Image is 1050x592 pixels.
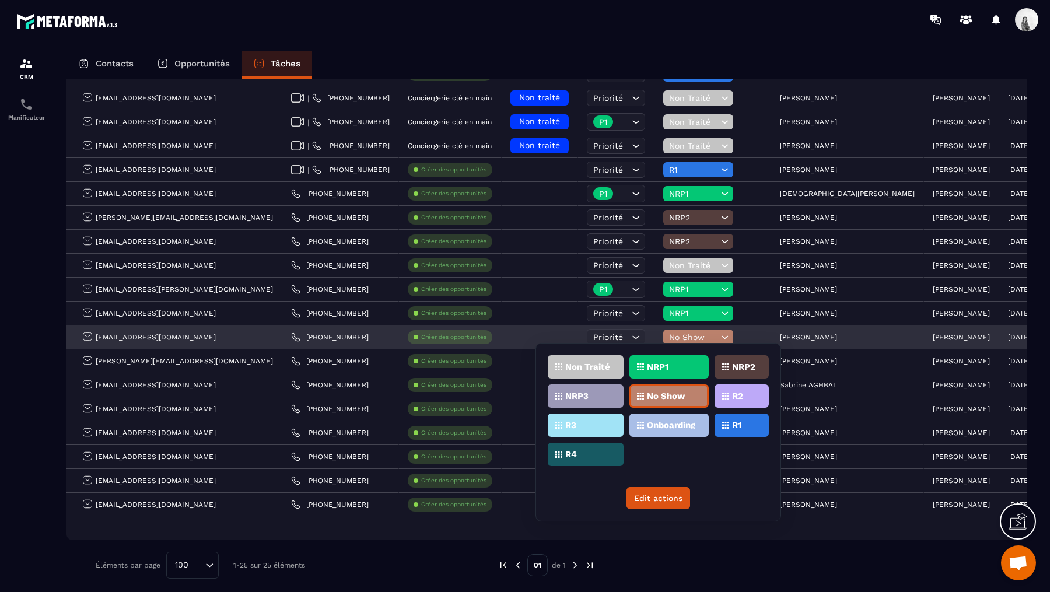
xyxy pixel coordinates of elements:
[780,333,837,341] p: [PERSON_NAME]
[669,309,718,318] span: NRP1
[593,237,623,246] span: Priorité
[933,500,990,509] p: [PERSON_NAME]
[584,560,595,570] img: next
[933,190,990,198] p: [PERSON_NAME]
[421,429,487,437] p: Créer des opportunités
[291,404,369,414] a: [PHONE_NUMBER]
[933,477,990,485] p: [PERSON_NAME]
[421,237,487,246] p: Créer des opportunités
[780,142,837,150] p: [PERSON_NAME]
[307,166,309,174] span: |
[599,285,607,293] p: P1
[669,117,718,127] span: Non Traité
[933,429,990,437] p: [PERSON_NAME]
[291,285,369,294] a: [PHONE_NUMBER]
[3,48,50,89] a: formationformationCRM
[570,560,580,570] img: next
[780,309,837,317] p: [PERSON_NAME]
[291,380,369,390] a: [PHONE_NUMBER]
[421,190,487,198] p: Créer des opportunités
[421,405,487,413] p: Créer des opportunités
[66,51,145,79] a: Contacts
[565,363,610,371] p: Non Traité
[780,213,837,222] p: [PERSON_NAME]
[421,333,487,341] p: Créer des opportunités
[408,118,492,126] p: Conciergerie clé en main
[1008,190,1050,198] p: [DATE] 21:47
[96,58,134,69] p: Contacts
[174,58,230,69] p: Opportunités
[593,141,623,150] span: Priorité
[421,500,487,509] p: Créer des opportunités
[1008,166,1049,174] p: [DATE] 21:13
[1001,545,1036,580] div: Ouvrir le chat
[96,561,160,569] p: Éléments par page
[669,285,718,294] span: NRP1
[933,166,990,174] p: [PERSON_NAME]
[780,94,837,102] p: [PERSON_NAME]
[19,57,33,71] img: formation
[593,309,623,318] span: Priorité
[593,165,623,174] span: Priorité
[16,10,121,32] img: logo
[780,357,837,365] p: [PERSON_NAME]
[498,560,509,570] img: prev
[780,500,837,509] p: [PERSON_NAME]
[408,94,492,102] p: Conciergerie clé en main
[647,392,685,400] p: No Show
[291,500,369,509] a: [PHONE_NUMBER]
[933,309,990,317] p: [PERSON_NAME]
[1008,213,1049,222] p: [DATE] 21:31
[565,421,576,429] p: R3
[933,357,990,365] p: [PERSON_NAME]
[593,261,623,270] span: Priorité
[291,476,369,485] a: [PHONE_NUMBER]
[669,213,718,222] span: NRP2
[669,332,718,342] span: No Show
[421,453,487,461] p: Créer des opportunités
[291,332,369,342] a: [PHONE_NUMBER]
[519,117,560,126] span: Non traité
[3,89,50,129] a: schedulerschedulerPlanificateur
[780,405,837,413] p: [PERSON_NAME]
[565,392,589,400] p: NRP3
[1008,333,1049,341] p: [DATE] 21:14
[933,453,990,461] p: [PERSON_NAME]
[552,561,566,570] p: de 1
[933,142,990,150] p: [PERSON_NAME]
[166,552,219,579] div: Search for option
[291,237,369,246] a: [PHONE_NUMBER]
[933,237,990,246] p: [PERSON_NAME]
[519,141,560,150] span: Non traité
[647,421,695,429] p: Onboarding
[933,405,990,413] p: [PERSON_NAME]
[780,166,837,174] p: [PERSON_NAME]
[19,97,33,111] img: scheduler
[271,58,300,69] p: Tâches
[669,261,718,270] span: Non Traité
[291,213,369,222] a: [PHONE_NUMBER]
[1008,429,1049,437] p: [DATE] 21:13
[421,285,487,293] p: Créer des opportunités
[599,118,607,126] p: P1
[1008,285,1049,293] p: [DATE] 21:14
[527,554,548,576] p: 01
[780,190,915,198] p: [DEMOGRAPHIC_DATA][PERSON_NAME]
[933,261,990,269] p: [PERSON_NAME]
[312,117,390,127] a: [PHONE_NUMBER]
[291,309,369,318] a: [PHONE_NUMBER]
[291,356,369,366] a: [PHONE_NUMBER]
[421,166,487,174] p: Créer des opportunités
[171,559,192,572] span: 100
[626,487,690,509] button: Edit actions
[291,452,369,461] a: [PHONE_NUMBER]
[780,237,837,246] p: [PERSON_NAME]
[565,450,577,458] p: R4
[513,560,523,570] img: prev
[307,94,309,103] span: |
[1008,405,1049,413] p: [DATE] 21:12
[312,165,390,174] a: [PHONE_NUMBER]
[669,141,718,150] span: Non Traité
[421,309,487,317] p: Créer des opportunités
[780,261,837,269] p: [PERSON_NAME]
